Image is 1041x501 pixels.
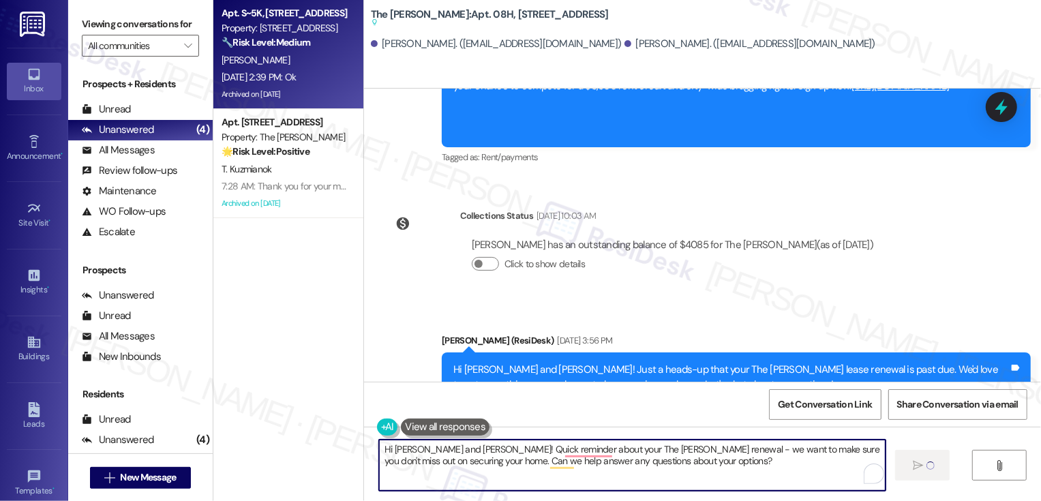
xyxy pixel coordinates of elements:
[7,63,61,100] a: Inbox
[104,472,115,483] i: 
[68,77,213,91] div: Prospects + Residents
[222,115,348,130] div: Apt. [STREET_ADDRESS]
[193,429,213,451] div: (4)
[82,433,154,447] div: Unanswered
[222,130,348,145] div: Property: The [PERSON_NAME]
[442,147,1031,167] div: Tagged as:
[184,40,192,51] i: 
[222,145,310,157] strong: 🌟 Risk Level: Positive
[222,163,272,175] span: T. Kuzmianok
[769,389,881,420] button: Get Conversation Link
[82,143,155,157] div: All Messages
[222,71,296,83] div: [DATE] 2:39 PM: Ok
[68,263,213,277] div: Prospects
[222,36,310,48] strong: 🔧 Risk Level: Medium
[7,398,61,435] a: Leads
[379,440,886,491] textarea: To enrich screen reader interactions, please activate Accessibility in Grammarly extension settings
[82,102,131,117] div: Unread
[460,209,533,223] div: Collections Status
[778,397,872,412] span: Get Conversation Link
[453,50,1009,138] div: 📣 Hi [PERSON_NAME] and [PERSON_NAME]! We need YOU to represent your building in the Dermot Ignite...
[82,204,166,219] div: WO Follow-ups
[371,37,622,51] div: [PERSON_NAME]. ([EMAIL_ADDRESS][DOMAIN_NAME])
[120,470,176,485] span: New Message
[994,460,1004,471] i: 
[68,387,213,401] div: Residents
[504,257,585,271] label: Click to show details
[7,331,61,367] a: Buildings
[82,123,154,137] div: Unanswered
[47,283,49,292] span: •
[453,363,1009,392] div: Hi [PERSON_NAME] and [PERSON_NAME]! Just a heads-up that your The [PERSON_NAME] lease renewal is ...
[481,151,539,163] span: Rent/payments
[913,460,923,471] i: 
[82,309,131,323] div: Unread
[897,397,1019,412] span: Share Conversation via email
[222,54,290,66] span: [PERSON_NAME]
[82,14,199,35] label: Viewing conversations for
[222,6,348,20] div: Apt. S~5K, [STREET_ADDRESS]
[82,225,135,239] div: Escalate
[49,216,51,226] span: •
[554,333,613,348] div: [DATE] 3:56 PM
[220,195,349,212] div: Archived on [DATE]
[888,389,1027,420] button: Share Conversation via email
[82,412,131,427] div: Unread
[82,184,157,198] div: Maintenance
[851,79,950,93] a: [URL][DOMAIN_NAME]
[533,209,596,223] div: [DATE] 10:03 AM
[193,119,213,140] div: (4)
[82,288,154,303] div: Unanswered
[472,238,873,252] div: [PERSON_NAME] has an outstanding balance of $4085 for The [PERSON_NAME] (as of [DATE])
[7,197,61,234] a: Site Visit •
[624,37,875,51] div: [PERSON_NAME]. ([EMAIL_ADDRESS][DOMAIN_NAME])
[52,484,55,494] span: •
[442,333,1031,352] div: [PERSON_NAME] (ResiDesk)
[82,164,177,178] div: Review follow-ups
[61,149,63,159] span: •
[222,21,348,35] div: Property: [STREET_ADDRESS]
[82,350,161,364] div: New Inbounds
[20,12,48,37] img: ResiDesk Logo
[7,264,61,301] a: Insights •
[90,467,191,489] button: New Message
[88,35,177,57] input: All communities
[371,7,609,30] b: The [PERSON_NAME]: Apt. 08H, [STREET_ADDRESS]
[220,86,349,103] div: Archived on [DATE]
[82,329,155,344] div: All Messages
